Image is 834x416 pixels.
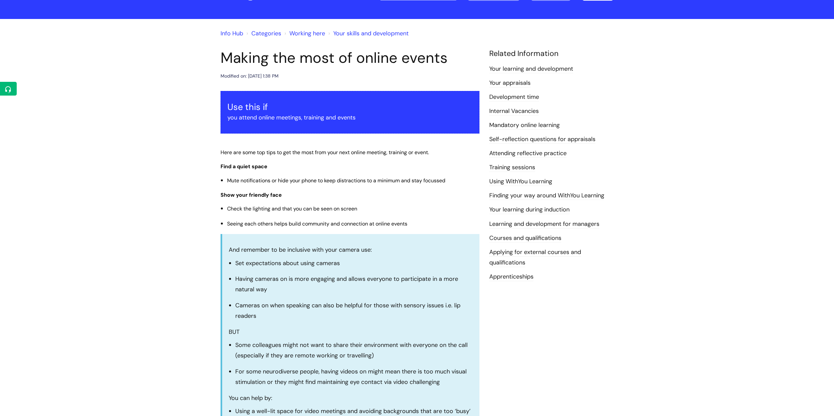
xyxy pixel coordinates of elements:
a: Working here [289,29,325,37]
li: Working here [283,28,325,39]
span: Here are some top tips to get the most from your next online meeting, training or event. [221,149,429,156]
a: Apprenticeships [489,273,533,281]
a: Applying for external courses and qualifications [489,248,581,267]
li: Having cameras on is more engaging and allows everyone to participate in a more natural way [235,274,473,295]
li: Set expectations about using cameras [235,258,473,268]
h4: Related Information [489,49,614,58]
h3: Use this if [227,102,473,112]
a: Your skills and development [333,29,409,37]
p: you attend online meetings, training and events [227,112,473,123]
a: Training sessions [489,163,535,172]
span: Check the lighting and that you can be seen on screen [227,205,357,212]
a: Using WithYou Learning [489,177,552,186]
li: Cameras on when speaking can also be helpful for those with sensory issues i.e. lip readers [235,300,473,321]
a: Categories [251,29,281,37]
a: Self-reflection questions for appraisals [489,135,595,144]
a: Mandatory online learning [489,121,560,130]
a: Your learning and development [489,65,573,73]
p: And remember to be inclusive with your camera use: [229,244,473,255]
li: Some colleagues might not want to share their environment with everyone on the call (especially i... [235,340,473,361]
h1: Making the most of online events [221,49,479,67]
a: Learning and development for managers [489,220,599,228]
li: For some neurodiverse people, having videos on might mean there is too much visual stimulation or... [235,366,473,388]
a: Your appraisals [489,79,531,87]
span: Mute notifications or hide your phone to keep distractions to a minimum and stay focussed [227,177,445,184]
a: Internal Vacancies [489,107,539,116]
a: Courses and qualifications [489,234,561,243]
a: Finding your way around WithYou Learning [489,191,604,200]
a: Info Hub [221,29,243,37]
a: Development time [489,93,539,101]
span: Seeing each others helps build community and connection at online events [227,220,407,227]
li: Your skills and development [327,28,409,39]
a: Your learning during induction [489,206,570,214]
a: Attending reflective practice [489,149,567,158]
span: Find a quiet space [221,163,267,170]
li: Solution home [245,28,281,39]
div: Modified on: [DATE] 1:38 PM [221,72,279,80]
span: Show your friendly face [221,191,282,198]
